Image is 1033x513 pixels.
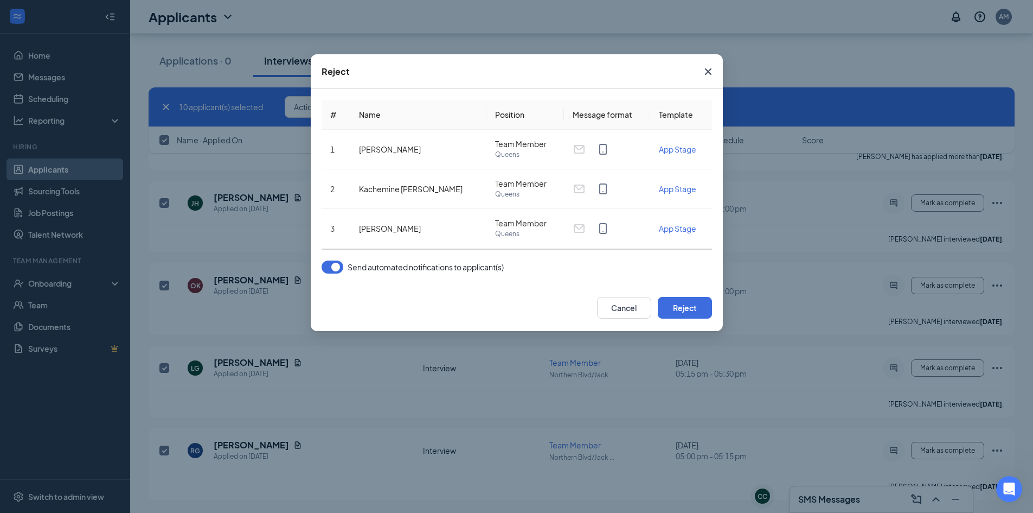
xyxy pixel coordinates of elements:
[996,476,1022,502] iframe: Intercom live chat
[573,182,586,195] svg: Email
[573,222,586,235] svg: Email
[495,178,555,189] span: Team Member
[330,184,335,194] span: 2
[659,143,696,155] button: App Stage
[659,223,696,235] button: App Stage
[495,229,555,239] span: Queens
[659,224,696,233] span: App Stage
[350,130,486,169] td: [PERSON_NAME]
[322,100,351,130] th: #
[596,143,609,156] svg: MobileSms
[330,144,335,154] span: 1
[694,54,723,89] button: Close
[702,65,715,78] svg: Cross
[350,100,486,130] th: Name
[573,143,586,156] svg: Email
[659,183,696,195] button: App Stage
[486,100,564,130] th: Position
[350,169,486,209] td: Kachemine [PERSON_NAME]
[596,182,609,195] svg: MobileSms
[322,66,350,78] div: Reject
[495,218,555,229] span: Team Member
[495,149,555,160] span: Queens
[495,189,555,200] span: Queens
[350,209,486,249] td: [PERSON_NAME]
[659,144,696,154] span: App Stage
[659,184,696,194] span: App Stage
[348,261,504,274] span: Send automated notifications to applicant(s)
[597,297,651,319] button: Cancel
[564,100,651,130] th: Message format
[350,249,486,288] td: [PERSON_NAME]
[658,297,712,319] button: Reject
[650,100,711,130] th: Template
[596,222,609,235] svg: MobileSms
[330,224,335,233] span: 3
[495,138,555,149] span: Team Member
